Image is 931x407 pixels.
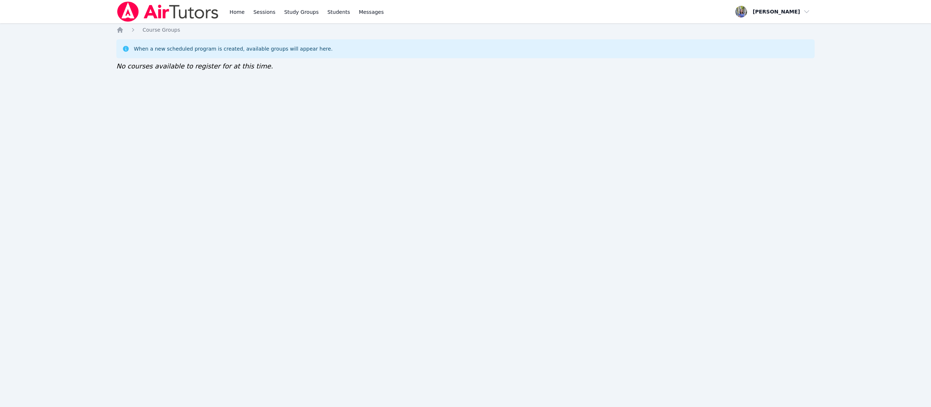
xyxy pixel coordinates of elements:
[134,45,333,52] div: When a new scheduled program is created, available groups will appear here.
[116,62,273,70] span: No courses available to register for at this time.
[359,8,384,16] span: Messages
[143,26,180,33] a: Course Groups
[116,1,219,22] img: Air Tutors
[143,27,180,33] span: Course Groups
[116,26,815,33] nav: Breadcrumb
